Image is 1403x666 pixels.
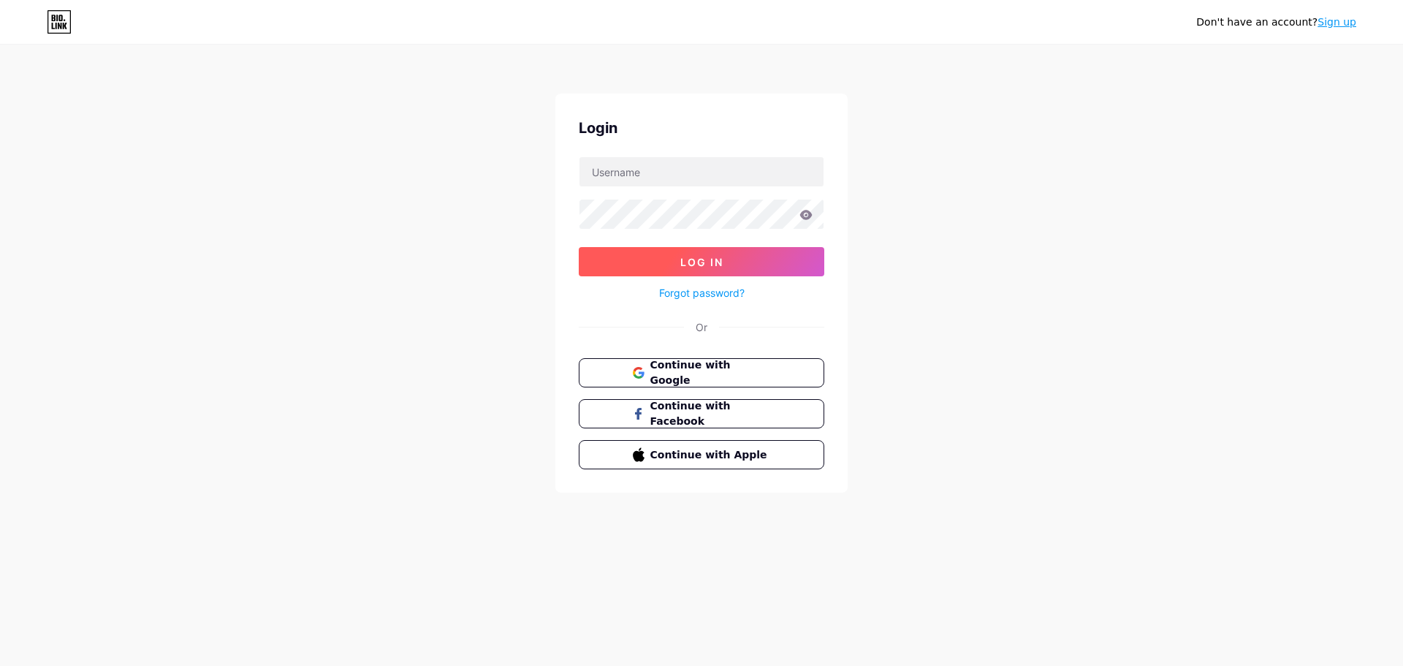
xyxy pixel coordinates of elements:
[579,157,824,186] input: Username
[579,247,824,276] button: Log In
[696,319,707,335] div: Or
[1318,16,1356,28] a: Sign up
[579,117,824,139] div: Login
[579,399,824,428] button: Continue with Facebook
[650,447,771,463] span: Continue with Apple
[579,440,824,469] button: Continue with Apple
[680,256,723,268] span: Log In
[579,358,824,387] button: Continue with Google
[650,398,771,429] span: Continue with Facebook
[650,357,771,388] span: Continue with Google
[1196,15,1356,30] div: Don't have an account?
[659,285,745,300] a: Forgot password?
